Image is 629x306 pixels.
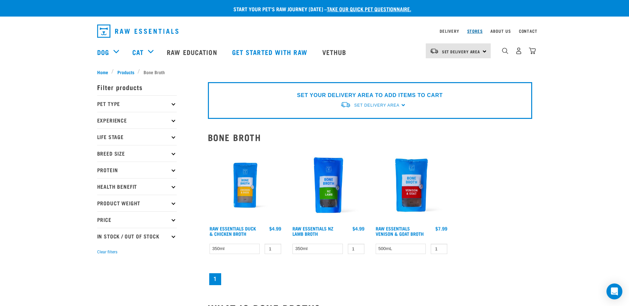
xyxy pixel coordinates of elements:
[97,112,177,128] p: Experience
[160,39,225,65] a: Raw Education
[209,273,221,285] a: Page 1
[132,47,144,57] a: Cat
[97,162,177,178] p: Protein
[97,145,177,162] p: Breed Size
[435,226,447,231] div: $7.99
[114,69,138,76] a: Products
[97,69,112,76] a: Home
[97,228,177,244] p: In Stock / Out Of Stock
[97,178,177,195] p: Health Benefit
[291,148,366,223] img: Raw Essentials New Zealand Lamb Bone Broth For Cats & Dogs
[210,227,256,235] a: Raw Essentials Duck & Chicken Broth
[467,30,483,32] a: Stores
[92,22,537,40] nav: dropdown navigation
[97,69,108,76] span: Home
[529,47,536,54] img: home-icon@2x.png
[327,7,411,10] a: take our quick pet questionnaire.
[440,30,459,32] a: Delivery
[376,227,424,235] a: Raw Essentials Venison & Goat Broth
[354,103,399,108] span: Set Delivery Area
[430,48,439,54] img: van-moving.png
[519,30,537,32] a: Contact
[431,244,447,254] input: 1
[606,283,622,299] div: Open Intercom Messenger
[97,249,117,255] button: Clear filters
[97,69,532,76] nav: breadcrumbs
[340,101,351,108] img: van-moving.png
[316,39,355,65] a: Vethub
[97,25,178,38] img: Raw Essentials Logo
[225,39,316,65] a: Get started with Raw
[515,47,522,54] img: user.png
[502,48,508,54] img: home-icon-1@2x.png
[265,244,281,254] input: 1
[297,91,443,99] p: SET YOUR DELIVERY AREA TO ADD ITEMS TO CART
[208,132,532,142] h2: Bone Broth
[374,148,449,223] img: Raw Essentials Venison Goat Novel Protein Hypoallergenic Bone Broth Cats & Dogs
[348,244,364,254] input: 1
[97,195,177,211] p: Product Weight
[292,227,333,235] a: Raw Essentials NZ Lamb Broth
[97,128,177,145] p: Life Stage
[208,272,532,286] nav: pagination
[97,211,177,228] p: Price
[442,50,480,53] span: Set Delivery Area
[117,69,134,76] span: Products
[97,95,177,112] p: Pet Type
[97,79,177,95] p: Filter products
[269,226,281,231] div: $4.99
[97,47,109,57] a: Dog
[352,226,364,231] div: $4.99
[490,30,511,32] a: About Us
[208,148,283,223] img: RE Product Shoot 2023 Nov8793 1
